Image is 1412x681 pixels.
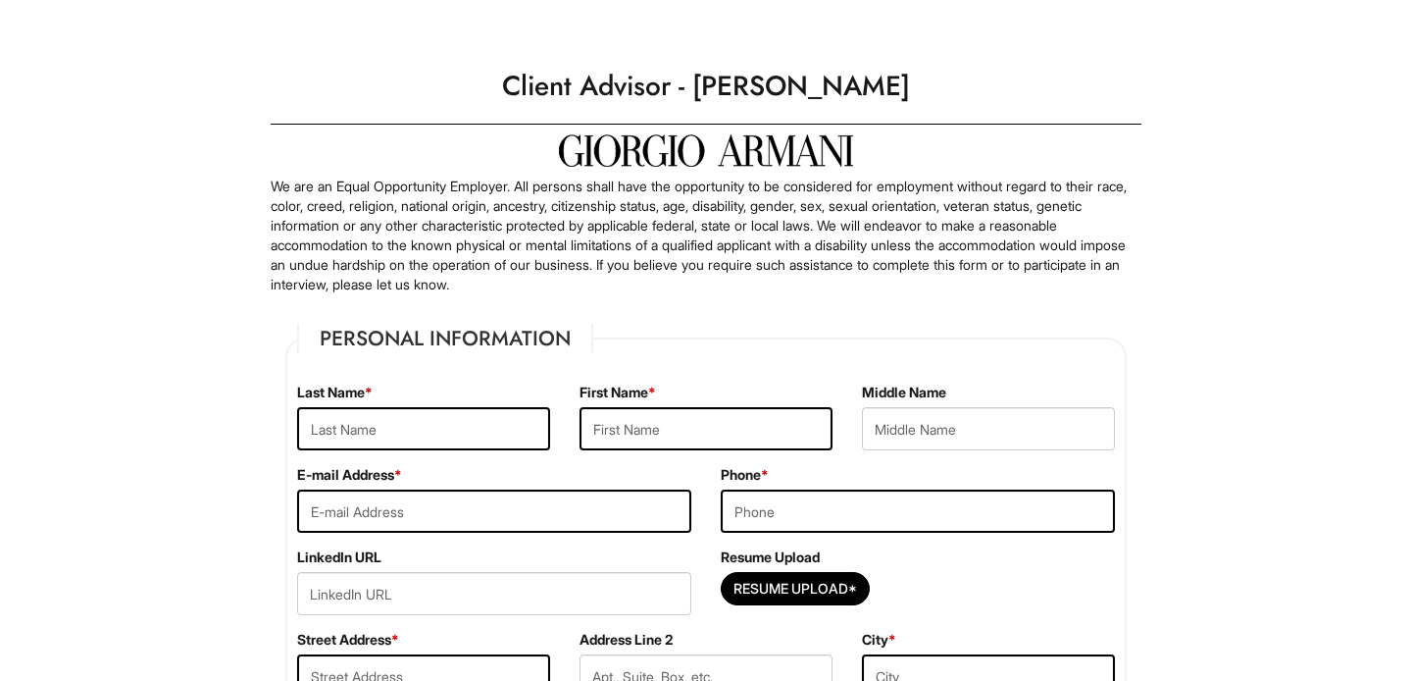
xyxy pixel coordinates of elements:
h1: Client Advisor - [PERSON_NAME] [261,59,1151,114]
label: Middle Name [862,383,946,402]
label: Address Line 2 [580,630,673,650]
label: First Name [580,383,656,402]
input: E-mail Address [297,490,691,533]
input: Last Name [297,407,550,450]
label: E-mail Address [297,465,402,485]
input: First Name [580,407,832,450]
label: Street Address [297,630,399,650]
input: Middle Name [862,407,1115,450]
label: Phone [721,465,769,485]
p: We are an Equal Opportunity Employer. All persons shall have the opportunity to be considered for... [271,177,1141,294]
label: LinkedIn URL [297,548,381,567]
legend: Personal Information [297,324,593,353]
button: Resume Upload*Resume Upload* [721,572,870,605]
input: LinkedIn URL [297,572,691,615]
label: City [862,630,896,650]
img: Giorgio Armani [559,134,853,167]
label: Last Name [297,383,373,402]
label: Resume Upload [721,548,820,567]
input: Phone [721,490,1115,533]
